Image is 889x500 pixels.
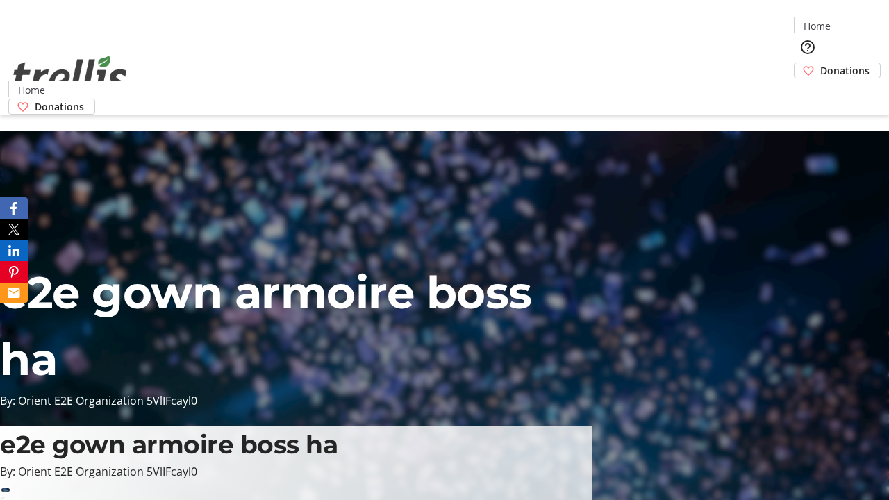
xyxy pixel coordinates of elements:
span: Home [18,83,45,97]
a: Home [795,19,839,33]
button: Cart [794,78,822,106]
span: Donations [35,99,84,114]
a: Donations [8,99,95,115]
span: Home [804,19,831,33]
a: Donations [794,62,881,78]
img: Orient E2E Organization 5VlIFcayl0's Logo [8,40,132,110]
span: Donations [820,63,870,78]
a: Home [9,83,53,97]
button: Help [794,33,822,61]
